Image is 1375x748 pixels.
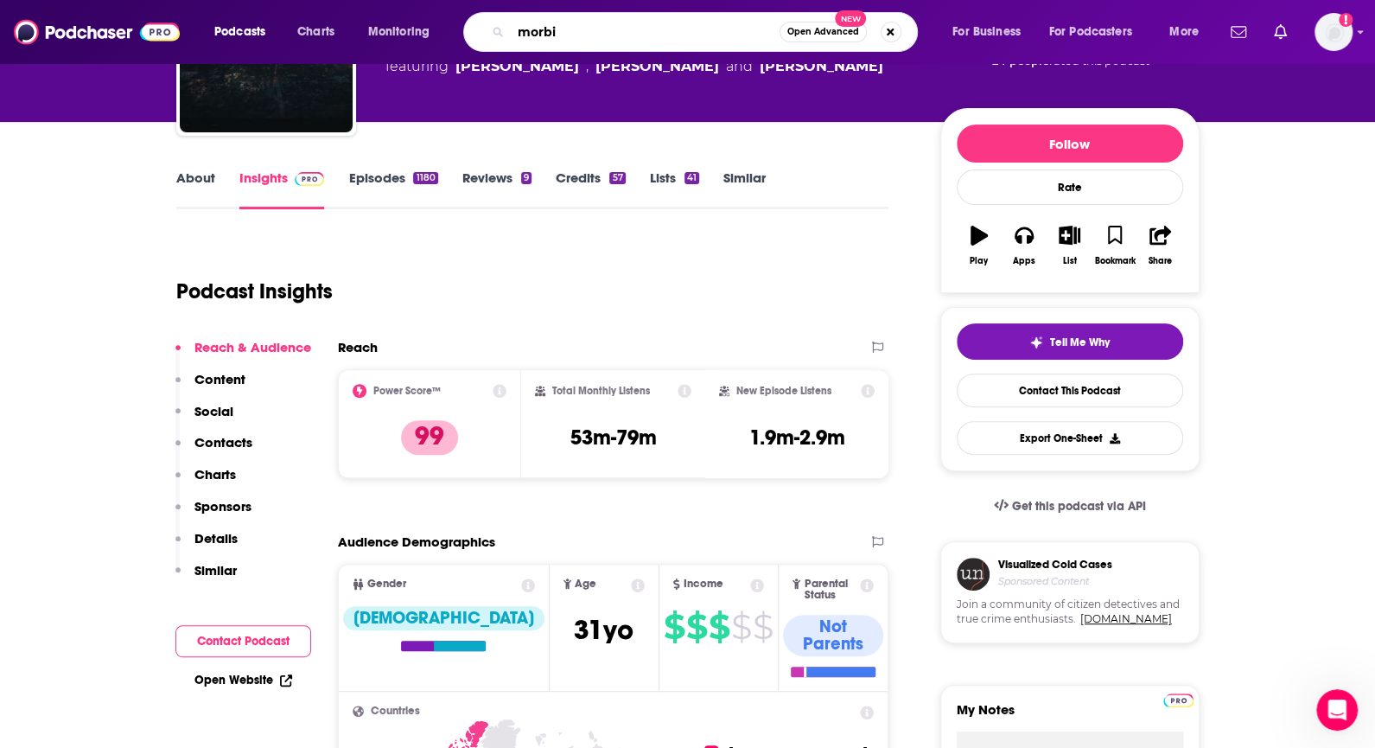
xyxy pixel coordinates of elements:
[1092,214,1137,277] button: Bookmark
[373,385,441,397] h2: Power Score™
[1315,13,1353,51] button: Show profile menu
[194,434,252,451] p: Contacts
[348,169,437,209] a: Episodes1180
[1339,13,1353,27] svg: Add a profile image
[1002,214,1047,277] button: Apps
[343,606,544,630] div: [DEMOGRAPHIC_DATA]
[736,385,831,397] h2: New Episode Listens
[1013,256,1035,266] div: Apps
[650,169,699,209] a: Lists41
[356,18,452,46] button: open menu
[1157,18,1220,46] button: open menu
[194,371,245,387] p: Content
[521,172,532,184] div: 9
[980,485,1160,527] a: Get this podcast via API
[957,214,1002,277] button: Play
[957,701,1183,732] label: My Notes
[175,339,311,371] button: Reach & Audience
[726,56,753,77] span: and
[1224,17,1253,47] a: Show notifications dropdown
[455,56,579,77] a: Keith Morrison
[1163,691,1194,707] a: Pro website
[368,20,430,44] span: Monitoring
[413,172,437,184] div: 1180
[14,16,180,48] img: Podchaser - Follow, Share and Rate Podcasts
[709,613,729,641] span: $
[401,420,458,455] p: 99
[970,256,988,266] div: Play
[175,625,311,657] button: Contact Podcast
[194,339,311,355] p: Reach & Audience
[511,18,780,46] input: Search podcasts, credits, & more...
[371,706,420,717] span: Countries
[175,562,237,594] button: Similar
[175,498,251,530] button: Sponsors
[957,323,1183,360] button: tell me why sparkleTell Me Why
[1316,689,1358,731] iframe: Intercom live chat
[1063,256,1077,266] div: List
[998,558,1112,572] h3: Visualized Cold Cases
[1080,612,1172,625] a: [DOMAIN_NAME]
[297,20,334,44] span: Charts
[194,466,236,483] p: Charts
[1267,17,1294,47] a: Show notifications dropdown
[286,18,345,46] a: Charts
[462,169,532,209] a: Reviews9
[835,10,866,27] span: New
[175,434,252,466] button: Contacts
[686,613,707,641] span: $
[176,169,215,209] a: About
[176,278,333,304] h1: Podcast Insights
[940,541,1200,685] a: Visualized Cold CasesSponsored ContentJoin a community of citizen detectives and true crime enthu...
[957,374,1183,407] a: Contact This Podcast
[664,613,684,641] span: $
[214,20,265,44] span: Podcasts
[780,22,867,42] button: Open AdvancedNew
[804,579,857,601] span: Parental Status
[684,579,723,590] span: Income
[1315,13,1353,51] img: User Profile
[753,613,773,641] span: $
[957,558,990,591] img: coldCase.18b32719.png
[1047,214,1092,277] button: List
[194,530,238,547] p: Details
[952,20,1021,44] span: For Business
[1011,499,1145,514] span: Get this podcast via API
[957,421,1183,455] button: Export One-Sheet
[338,339,378,355] h2: Reach
[575,579,596,590] span: Age
[574,613,633,647] span: 31 yo
[731,613,751,641] span: $
[480,12,934,52] div: Search podcasts, credits, & more...
[1169,20,1199,44] span: More
[556,169,625,209] a: Credits57
[1149,256,1172,266] div: Share
[194,673,292,687] a: Open Website
[194,562,237,579] p: Similar
[385,56,883,77] span: featuring
[552,385,650,397] h2: Total Monthly Listens
[1094,256,1135,266] div: Bookmark
[295,172,325,186] img: Podchaser Pro
[998,575,1112,587] h4: Sponsored Content
[760,56,883,77] div: [PERSON_NAME]
[367,579,406,590] span: Gender
[723,169,766,209] a: Similar
[783,615,884,656] div: Not Parents
[338,534,495,550] h2: Audience Demographics
[239,169,325,209] a: InsightsPodchaser Pro
[940,18,1042,46] button: open menu
[1050,336,1110,349] span: Tell Me Why
[194,498,251,515] p: Sponsors
[175,530,238,562] button: Details
[175,371,245,403] button: Content
[1049,20,1132,44] span: For Podcasters
[787,28,859,36] span: Open Advanced
[957,169,1183,205] div: Rate
[570,425,656,451] h3: 53m-79m
[684,172,699,184] div: 41
[202,18,288,46] button: open menu
[1163,694,1194,707] img: Podchaser Pro
[175,403,233,435] button: Social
